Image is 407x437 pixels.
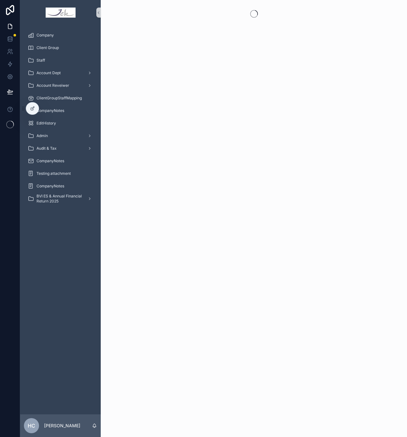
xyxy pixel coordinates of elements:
a: EditHistory [24,118,97,129]
a: Admin [24,130,97,141]
span: EditHistory [37,121,56,126]
span: HC [28,422,35,429]
a: BVI ES & Annual Financial Return 2025 [24,193,97,204]
a: CompanyNotes [24,180,97,192]
span: Staff [37,58,45,63]
span: Testing attachment [37,171,71,176]
a: ClientGroupStaffMapping [24,92,97,104]
span: ClientGroupStaffMapping [37,96,82,101]
p: [PERSON_NAME] [44,423,80,429]
span: Admin [37,133,48,138]
a: Staff [24,55,97,66]
span: Account Dept [37,70,61,75]
a: CompanyNotes [24,155,97,167]
span: CompanyNotes [37,158,64,163]
span: CompanyNotes [37,184,64,189]
span: Audit & Tax [37,146,57,151]
a: Client Group [24,42,97,53]
a: Account Dept [24,67,97,79]
span: Client Group [37,45,59,50]
a: Account Reveiwer [24,80,97,91]
span: BVI ES & Annual Financial Return 2025 [37,194,82,204]
span: Account Reveiwer [37,83,69,88]
a: Company [24,30,97,41]
div: scrollable content [20,25,101,213]
img: App logo [46,8,76,18]
a: Audit & Tax [24,143,97,154]
a: Testing attachment [24,168,97,179]
span: CompanyNotes [37,108,64,113]
a: CompanyNotes [24,105,97,116]
span: Company [37,33,54,38]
